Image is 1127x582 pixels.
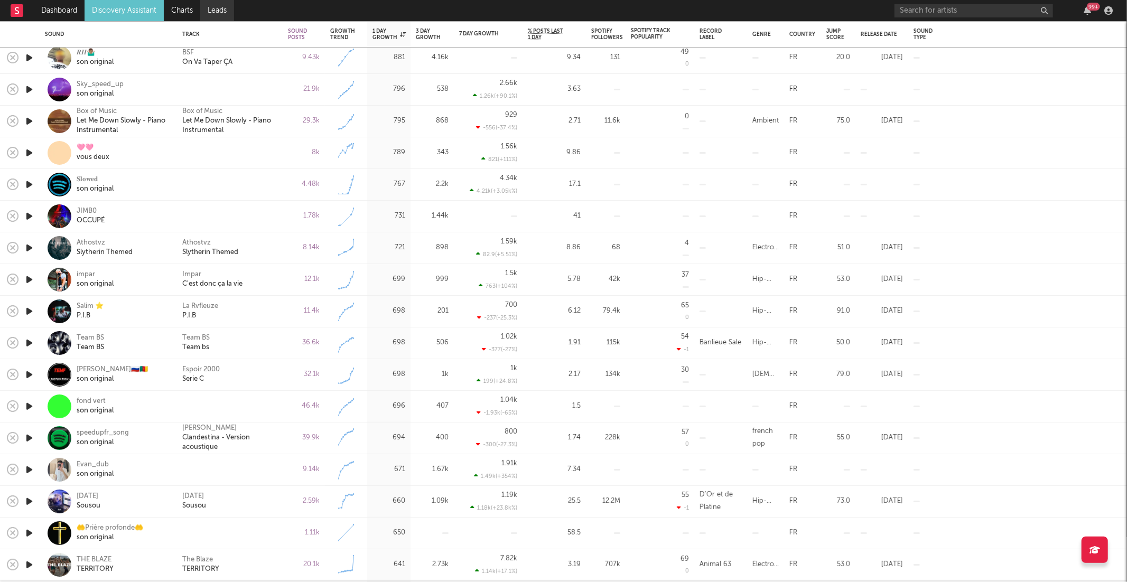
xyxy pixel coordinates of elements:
div: 🤲Prière profonde🤲 [77,523,143,533]
div: 1 Day Growth [372,28,406,41]
div: 698 [372,336,405,349]
a: THE BLAZETERRITORY [77,555,114,574]
div: 700 [505,302,517,308]
div: Athostvz [182,238,211,248]
div: 41 [528,210,581,222]
div: 2.73k [416,558,449,571]
div: 1.5 [528,400,581,412]
div: Serie C [182,374,204,384]
div: 1.11k [288,527,320,539]
div: Sousou [77,501,100,511]
div: 1.78k [288,210,320,222]
a: fond vertson original [77,397,114,416]
a: Sky_speed_upson original [77,80,124,99]
div: BSF [182,48,194,58]
input: Search for artists [895,4,1053,17]
div: 99 + [1087,3,1100,11]
a: Clandestina - Version acoustique [182,433,277,452]
a: Slytherin Themed [182,248,238,257]
div: 7.82k [500,555,517,562]
div: 29.3k [288,115,320,127]
div: FR [789,463,797,476]
div: 39.9k [288,431,320,444]
div: 731 [372,210,405,222]
div: 79.4k [591,305,620,317]
div: impar [77,270,114,279]
div: [DATE] [861,336,903,349]
div: OCCUPÉ [77,216,105,226]
a: [DATE]Sousou [77,492,100,511]
div: 698 [372,305,405,317]
div: 🩷🩷 [77,143,109,153]
div: 57 [682,429,689,436]
div: 228k [591,431,620,444]
div: 1k [510,365,517,372]
div: 55 [682,492,689,499]
div: Country [789,31,815,37]
a: Let Me Down Slowly - Piano Instrumental [182,116,277,135]
div: Jump Score [826,28,844,41]
div: 800 [505,428,517,435]
div: TERRITORY [77,565,114,574]
div: Sousou [182,501,206,511]
a: Box of MusicLet Me Down Slowly - Piano Instrumental [77,107,169,135]
div: FR [789,368,797,381]
div: Athostvz [77,238,133,248]
a: P.I.B [182,311,196,321]
div: FR [789,336,797,349]
div: 2.59k [288,495,320,508]
div: [DATE] [861,241,903,254]
div: 1.49k ( +354 % ) [474,473,517,480]
div: Growth Trend [330,28,357,41]
div: 1.04k [500,397,517,403]
div: FR [789,558,797,571]
div: 5.78 [528,273,581,286]
div: 1.74 [528,431,581,444]
div: 660 [372,495,405,508]
div: 881 [372,51,405,64]
div: Release Date [861,31,898,37]
div: 2.71 [528,115,581,127]
div: [DATE] [861,558,903,571]
div: FR [789,146,797,159]
div: 1.5k [505,270,517,277]
a: JIMB0OCCUPÉ [77,206,105,226]
div: 1.14k ( +17.1 % ) [475,568,517,575]
div: Record Label [700,28,726,41]
div: 82.9 ( +5.51 % ) [476,251,517,258]
a: Box of Music [182,107,222,116]
div: Team bs [182,343,209,352]
div: FR [789,400,797,412]
div: Hip-Hop/Rap [752,273,779,286]
div: P.I.B [77,311,104,321]
div: JIMB0 [77,206,105,216]
a: Salim ⭐️P.I.B [77,302,104,321]
div: 30 [681,367,689,373]
a: La Rvfleuze [182,302,218,311]
div: 2.2k [416,178,449,191]
div: 11.6k [591,115,620,127]
div: 58.5 [528,527,581,539]
div: 53.0 [826,558,850,571]
div: Banlieue Sale [700,336,741,349]
div: 9.86 [528,146,581,159]
div: 4 [685,240,689,247]
div: -237 ( -25.3 % ) [477,314,517,321]
div: 0 [685,61,689,67]
div: Hip-Hop/Rap [752,305,779,317]
div: 54 [681,333,689,340]
div: 3 Day Growth [416,28,441,41]
div: FR [789,527,797,539]
div: [DATE] [861,368,903,381]
div: [DATE] [861,305,903,317]
div: 898 [416,241,449,254]
div: 𝐒𝐥𝐨𝐰𝐞𝐝 [77,175,114,184]
div: Spotify Track Popularity [631,27,673,40]
div: 699 [372,273,405,286]
a: On Va Taper ÇA [182,58,232,67]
